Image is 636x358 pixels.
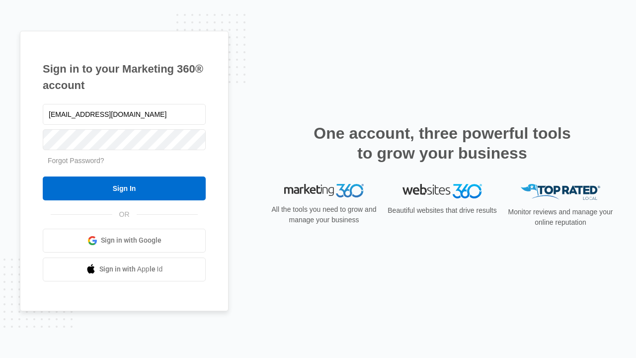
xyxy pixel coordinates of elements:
[43,229,206,253] a: Sign in with Google
[505,207,616,228] p: Monitor reviews and manage your online reputation
[387,205,498,216] p: Beautiful websites that drive results
[521,184,600,200] img: Top Rated Local
[101,235,161,246] span: Sign in with Google
[268,204,380,225] p: All the tools you need to grow and manage your business
[99,264,163,274] span: Sign in with Apple Id
[311,123,574,163] h2: One account, three powerful tools to grow your business
[43,177,206,200] input: Sign In
[43,258,206,281] a: Sign in with Apple Id
[112,209,137,220] span: OR
[48,157,104,165] a: Forgot Password?
[402,184,482,198] img: Websites 360
[284,184,364,198] img: Marketing 360
[43,61,206,93] h1: Sign in to your Marketing 360® account
[43,104,206,125] input: Email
